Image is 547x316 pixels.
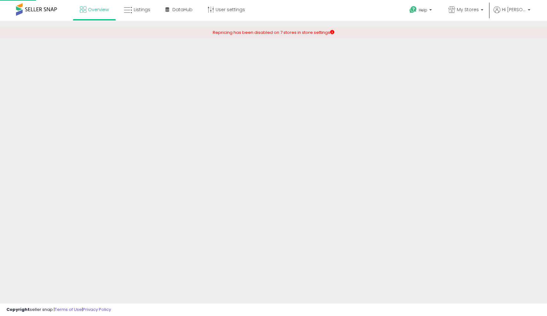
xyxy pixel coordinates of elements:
span: Help [419,7,427,13]
div: Repricing has been disabled on 7 stores in store settings [213,30,334,36]
span: Overview [88,6,109,13]
span: Hi [PERSON_NAME] [502,6,526,13]
a: Hi [PERSON_NAME] [494,6,530,21]
span: Listings [134,6,150,13]
span: My Stores [457,6,479,13]
a: Help [404,1,438,21]
span: DataHub [172,6,193,13]
i: Get Help [409,6,417,14]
